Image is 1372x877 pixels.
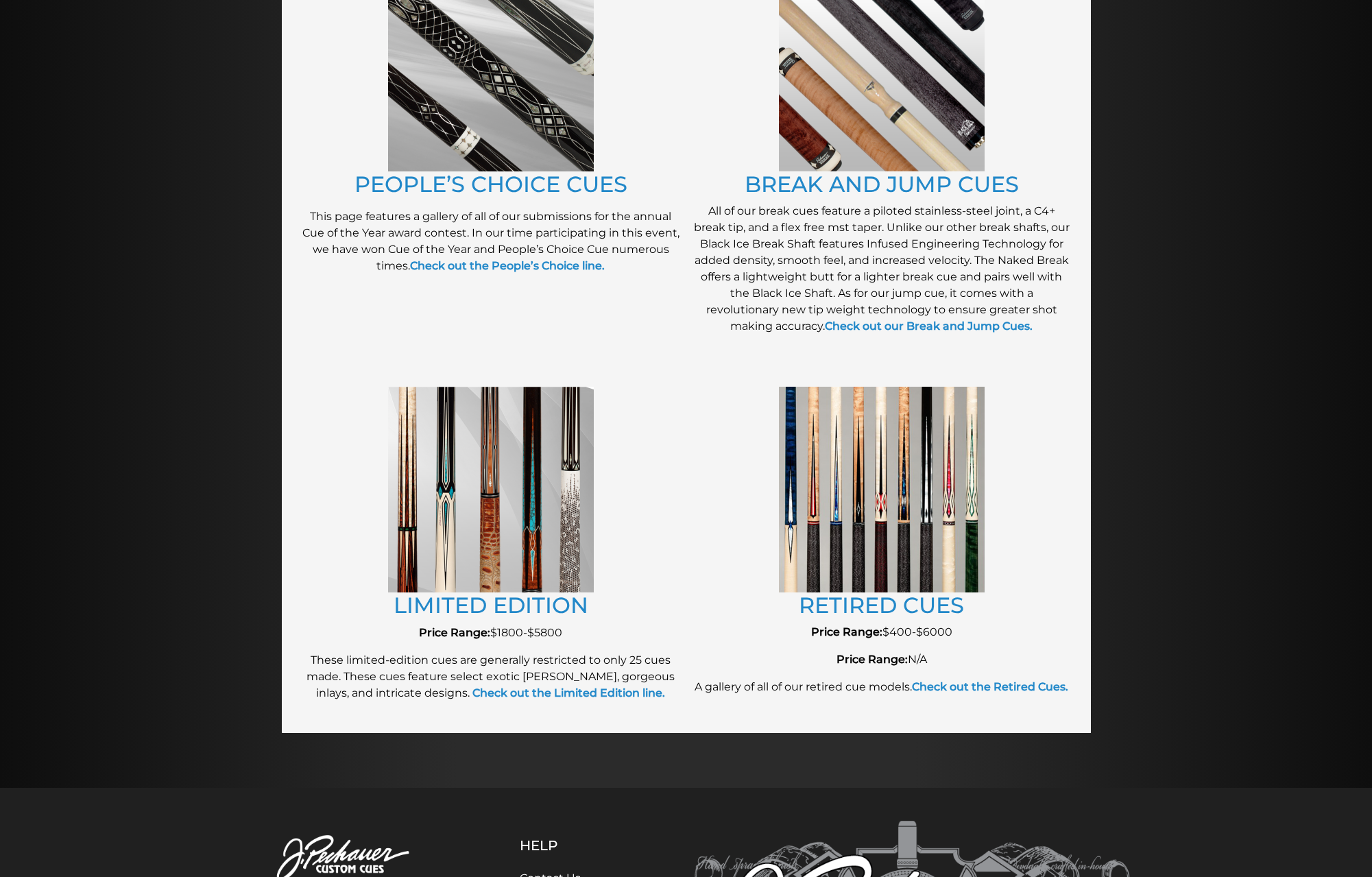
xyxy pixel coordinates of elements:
[410,259,605,272] a: Check out the People’s Choice line.
[693,624,1070,640] p: $400-$6000
[693,651,1070,668] p: N/A
[302,208,679,274] p: This page features a gallery of all of our submissions for the annual Cue of the Year award conte...
[825,320,1033,333] a: Check out our Break and Jump Cues.
[745,171,1019,197] a: BREAK AND JUMP CUES
[520,837,626,854] h5: Help
[837,653,908,666] strong: Price Range:
[912,680,1068,693] a: Check out the Retired Cues.
[302,625,679,641] p: $1800-$5800
[470,686,665,699] a: Check out the Limited Edition line.
[472,686,665,699] strong: Check out the Limited Edition line.
[419,626,490,639] strong: Price Range:
[693,203,1070,335] p: All of our break cues feature a piloted stainless-steel joint, a C4+ break tip, and a flex free m...
[394,592,588,618] a: LIMITED EDITION
[799,592,964,618] a: RETIRED CUES
[811,625,882,638] strong: Price Range:
[693,679,1070,695] p: A gallery of all of our retired cue models.
[354,171,627,197] a: PEOPLE’S CHOICE CUES
[302,652,679,701] p: These limited-edition cues are generally restricted to only 25 cues made. These cues feature sele...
